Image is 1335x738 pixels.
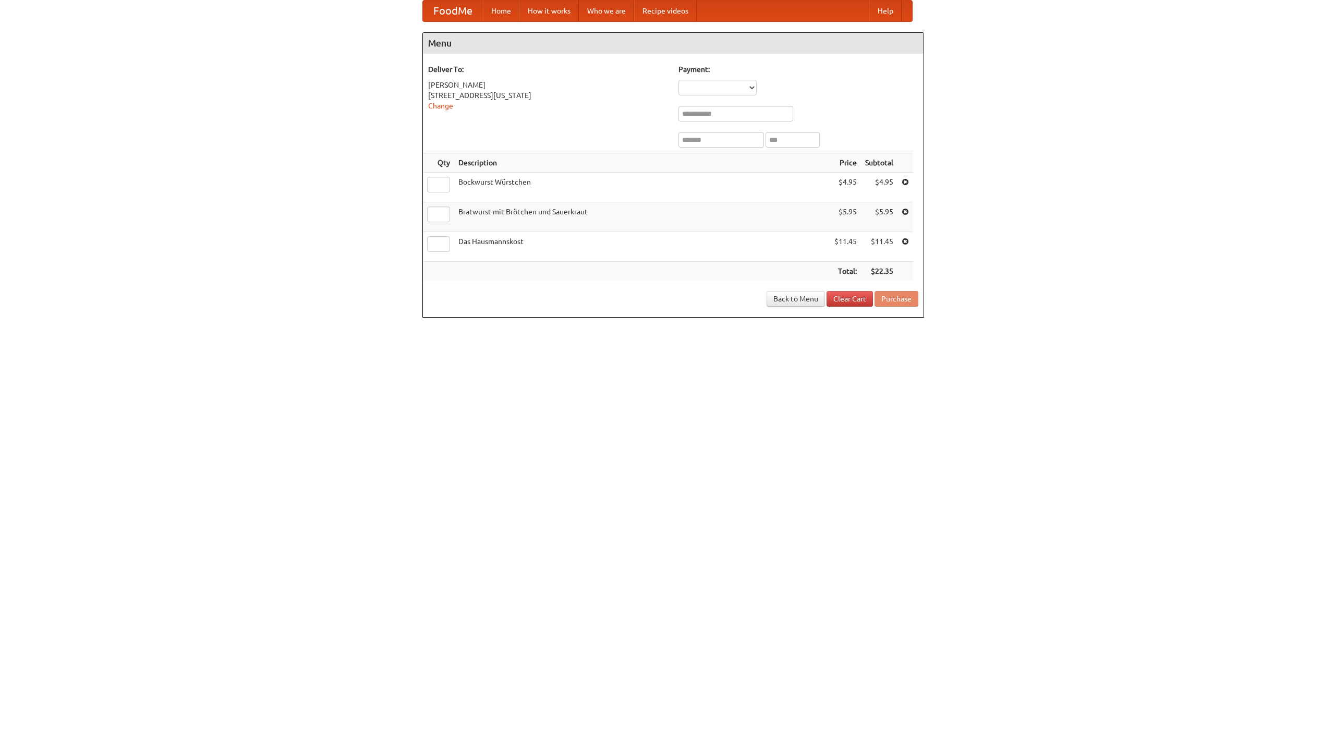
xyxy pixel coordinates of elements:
[428,64,668,75] h5: Deliver To:
[454,153,830,173] th: Description
[827,291,873,307] a: Clear Cart
[483,1,519,21] a: Home
[454,232,830,262] td: Das Hausmannskost
[830,153,861,173] th: Price
[428,102,453,110] a: Change
[519,1,579,21] a: How it works
[454,202,830,232] td: Bratwurst mit Brötchen und Sauerkraut
[861,153,897,173] th: Subtotal
[861,202,897,232] td: $5.95
[830,202,861,232] td: $5.95
[428,90,668,101] div: [STREET_ADDRESS][US_STATE]
[830,262,861,281] th: Total:
[869,1,902,21] a: Help
[428,80,668,90] div: [PERSON_NAME]
[830,173,861,202] td: $4.95
[875,291,918,307] button: Purchase
[861,232,897,262] td: $11.45
[861,173,897,202] td: $4.95
[861,262,897,281] th: $22.35
[678,64,918,75] h5: Payment:
[454,173,830,202] td: Bockwurst Würstchen
[423,153,454,173] th: Qty
[767,291,825,307] a: Back to Menu
[423,1,483,21] a: FoodMe
[634,1,697,21] a: Recipe videos
[423,33,924,54] h4: Menu
[830,232,861,262] td: $11.45
[579,1,634,21] a: Who we are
